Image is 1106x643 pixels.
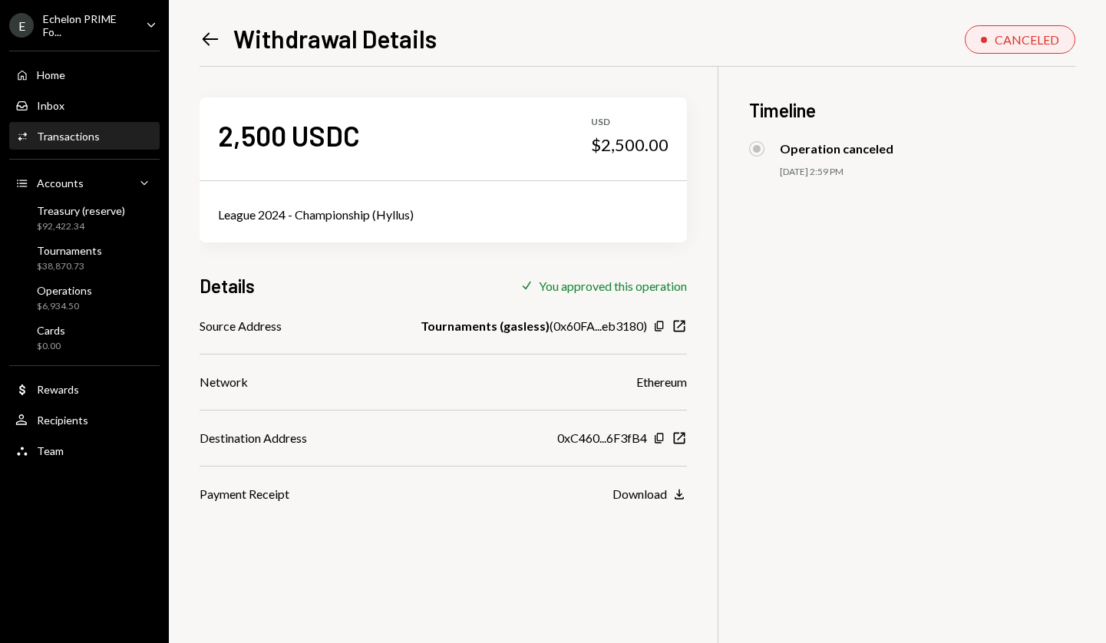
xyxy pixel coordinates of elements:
[37,444,64,457] div: Team
[9,375,160,403] a: Rewards
[995,32,1059,47] div: CANCELED
[9,61,160,88] a: Home
[37,68,65,81] div: Home
[37,99,64,112] div: Inbox
[612,486,687,503] button: Download
[37,244,102,257] div: Tournaments
[43,12,134,38] div: Echelon PRIME Fo...
[37,130,100,143] div: Transactions
[37,300,92,313] div: $6,934.50
[421,317,647,335] div: ( 0x60FA...eb3180 )
[37,220,125,233] div: $92,422.34
[9,169,160,196] a: Accounts
[200,485,289,503] div: Payment Receipt
[9,199,160,236] a: Treasury (reserve)$92,422.34
[9,91,160,119] a: Inbox
[200,373,248,391] div: Network
[37,383,79,396] div: Rewards
[9,239,160,276] a: Tournaments$38,870.73
[9,13,34,38] div: E
[9,122,160,150] a: Transactions
[37,324,65,337] div: Cards
[218,206,669,224] div: League 2024 - Championship (Hyllus)
[37,284,92,297] div: Operations
[200,317,282,335] div: Source Address
[37,260,102,273] div: $38,870.73
[780,166,1075,179] div: [DATE] 2:59 PM
[591,116,669,129] div: USD
[9,437,160,464] a: Team
[218,118,360,153] div: 2,500 USDC
[200,273,255,298] h3: Details
[9,319,160,356] a: Cards$0.00
[539,279,687,293] div: You approved this operation
[37,414,88,427] div: Recipients
[233,23,437,54] h1: Withdrawal Details
[37,204,125,217] div: Treasury (reserve)
[591,134,669,156] div: $2,500.00
[37,340,65,353] div: $0.00
[9,406,160,434] a: Recipients
[9,279,160,316] a: Operations$6,934.50
[612,486,667,501] div: Download
[557,429,647,447] div: 0xC460...6F3fB4
[37,176,84,190] div: Accounts
[200,429,307,447] div: Destination Address
[780,141,893,156] div: Operation canceled
[749,97,1075,123] h3: Timeline
[421,317,550,335] b: Tournaments (gasless)
[636,373,687,391] div: Ethereum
